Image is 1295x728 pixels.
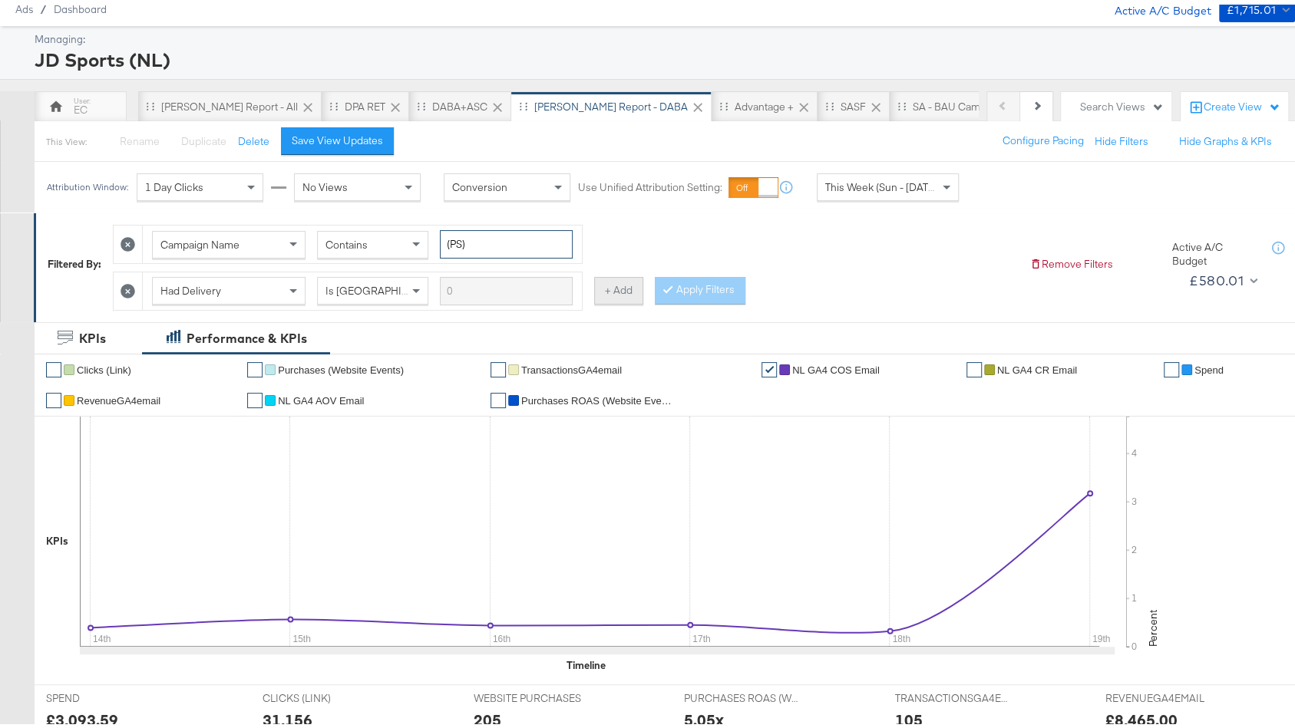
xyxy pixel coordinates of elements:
span: WEBSITE PURCHASES [474,687,589,701]
div: Managing: [35,28,1291,42]
span: Duplicate [181,130,226,143]
div: Drag to reorder tab [519,97,527,106]
button: Save View Updates [281,123,394,150]
div: Drag to reorder tab [417,97,425,106]
span: Had Delivery [160,279,221,293]
text: Percent [1146,605,1160,642]
a: ✔ [247,357,263,373]
div: Active A/C Budget [1172,236,1257,264]
a: ✔ [247,388,263,404]
span: NL GA4 COS Email [792,360,880,371]
a: ✔ [46,388,61,404]
span: CLICKS (LINK) [263,687,378,701]
span: TransactionsGA4email [521,360,622,371]
div: Save View Updates [292,129,383,143]
span: Spend [1194,360,1224,371]
div: JD Sports (NL) [35,42,1291,68]
span: Purchases ROAS (Website Events) [521,390,675,402]
div: DPA RET [345,95,385,110]
div: EC [74,98,88,113]
span: Conversion [452,176,507,189]
a: ✔ [761,357,777,373]
div: Create View [1204,95,1280,110]
span: Contains [325,233,368,247]
div: Search Views [1080,95,1164,110]
button: £580.01 [1183,264,1261,288]
span: SPEND [46,687,161,701]
label: Use Unified Attribution Setting: [578,176,722,190]
a: ✔ [491,357,506,373]
div: £580.01 [1189,265,1244,288]
span: This Week (Sun - [DATE]) [825,176,940,189]
div: SASF [841,95,866,110]
button: + Add [594,272,643,300]
div: Drag to reorder tab [897,97,906,106]
div: Advantage + [735,95,794,110]
div: Timeline [567,654,606,668]
div: SA - BAU Campaigns [913,95,1012,110]
span: TRANSACTIONSGA4EMAIL [894,687,1009,701]
div: Performance & KPIs [187,325,307,343]
span: Clicks (Link) [77,360,131,371]
span: RevenueGA4email [77,390,160,402]
span: NL GA4 AOV Email [278,390,364,402]
span: Rename [120,130,160,143]
div: 205 [474,704,501,726]
div: Drag to reorder tab [329,97,338,106]
span: Campaign Name [160,233,240,247]
button: Configure Pacing [992,123,1095,150]
div: Drag to reorder tab [825,97,834,106]
div: 5.05x [684,704,724,726]
div: This View: [46,131,87,143]
div: [PERSON_NAME] Report - DABA [534,95,688,110]
div: Drag to reorder tab [146,97,154,106]
button: Hide Graphs & KPIs [1179,130,1272,144]
button: Remove Filters [1029,252,1113,267]
input: Enter a search term [440,226,573,254]
span: 1 Day Clicks [145,176,203,189]
a: ✔ [46,357,61,373]
div: £8,465.00 [1105,704,1178,726]
div: £3,093.59 [46,704,118,726]
span: PURCHASES ROAS (WEBSITE EVENTS) [684,687,799,701]
a: ✔ [1164,357,1179,373]
div: KPIs [46,529,68,544]
a: ✔ [491,388,506,404]
a: ✔ [966,357,982,373]
span: NL GA4 CR Email [997,360,1077,371]
span: REVENUEGA4EMAIL [1105,687,1221,701]
input: Enter a search term [440,272,573,301]
div: Drag to reorder tab [719,97,728,106]
span: Purchases (Website Events) [278,360,404,371]
button: Delete [238,130,269,144]
div: KPIs [79,325,106,343]
div: Attribution Window: [46,177,129,188]
div: DABA+ASC [432,95,487,110]
div: 31,156 [263,704,312,726]
div: [PERSON_NAME] Report - All [161,95,298,110]
span: No Views [302,176,348,189]
div: 105 [894,704,922,726]
span: Is [GEOGRAPHIC_DATA] [325,279,443,293]
div: Filtered By: [48,252,101,267]
button: Hide Filters [1095,130,1148,144]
